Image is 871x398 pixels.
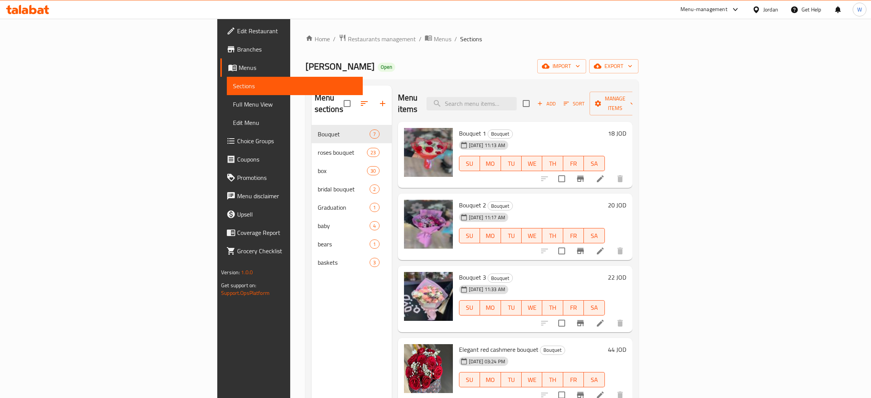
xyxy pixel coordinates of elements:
button: WE [522,156,542,171]
button: SA [584,156,604,171]
span: [PERSON_NAME] [305,58,375,75]
span: Coverage Report [237,228,357,237]
button: FR [563,300,584,315]
a: Support.OpsPlatform [221,288,270,298]
span: Graduation [318,203,370,212]
span: Bouquet [488,129,512,138]
div: baskets3 [312,253,392,272]
a: Menu disclaimer [220,187,363,205]
span: Sections [233,81,357,91]
span: Get support on: [221,280,256,290]
span: Sort [564,99,585,108]
button: SU [459,300,480,315]
button: TU [501,228,522,243]
span: Open [378,64,395,70]
span: Full Menu View [233,100,357,109]
span: Bouquet 3 [459,272,486,283]
a: Edit menu item [596,174,605,183]
button: SA [584,300,604,315]
a: Upsell [220,205,363,223]
div: Bouquet [488,201,513,210]
span: Version: [221,267,240,277]
span: Bouquet [488,202,512,210]
span: TU [504,158,519,169]
button: Branch-specific-item [571,314,590,332]
button: Add [534,98,559,110]
div: items [367,148,379,157]
div: Jordan [763,5,778,14]
button: WE [522,300,542,315]
span: roses bouquet [318,148,367,157]
div: items [370,184,379,194]
button: TU [501,300,522,315]
button: Branch-specific-item [571,170,590,188]
span: SU [462,302,477,313]
span: [DATE] 11:33 AM [466,286,508,293]
button: TU [501,156,522,171]
span: SA [587,230,601,241]
div: Open [378,63,395,72]
span: SA [587,158,601,169]
nav: Menu sections [312,122,392,275]
h6: 44 JOD [608,344,626,355]
span: Bouquet [540,346,565,354]
div: items [370,221,379,230]
span: FR [566,374,581,385]
span: bridal bouquet [318,184,370,194]
a: Coupons [220,150,363,168]
button: TH [542,156,563,171]
span: [DATE] 11:17 AM [466,214,508,221]
button: delete [611,242,629,260]
div: items [370,258,379,267]
span: Sort sections [355,94,373,113]
a: Coverage Report [220,223,363,242]
span: box [318,166,367,175]
span: Bouquet [318,129,370,139]
span: import [543,61,580,71]
div: bears [318,239,370,249]
span: Bouquet 2 [459,199,486,211]
button: export [589,59,638,73]
h2: Menu items [398,92,418,115]
span: WE [525,158,539,169]
li: / [419,34,422,44]
div: roses bouquet23 [312,143,392,162]
div: items [367,166,379,175]
div: items [370,239,379,249]
a: Edit menu item [596,246,605,256]
a: Edit menu item [596,319,605,328]
span: MO [483,158,498,169]
div: Bouquet [488,273,513,283]
span: Choice Groups [237,136,357,146]
div: box30 [312,162,392,180]
span: FR [566,158,581,169]
span: Menus [239,63,357,72]
span: TH [545,158,560,169]
div: Graduation1 [312,198,392,217]
a: Menus [425,34,451,44]
button: FR [563,372,584,387]
button: MO [480,156,501,171]
span: Menus [434,34,451,44]
h6: 18 JOD [608,128,626,139]
div: bears1 [312,235,392,253]
span: Bouquet 1 [459,128,486,139]
a: Restaurants management [339,34,416,44]
span: SU [462,158,477,169]
button: TU [501,372,522,387]
span: TH [545,302,560,313]
span: Select to update [554,243,570,259]
button: MO [480,300,501,315]
span: baskets [318,258,370,267]
span: [DATE] 03:24 PM [466,358,508,365]
button: SA [584,372,604,387]
span: TU [504,230,519,241]
div: baby [318,221,370,230]
h6: 20 JOD [608,200,626,210]
span: FR [566,230,581,241]
span: TH [545,374,560,385]
button: TH [542,228,563,243]
span: W [857,5,862,14]
div: baby4 [312,217,392,235]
